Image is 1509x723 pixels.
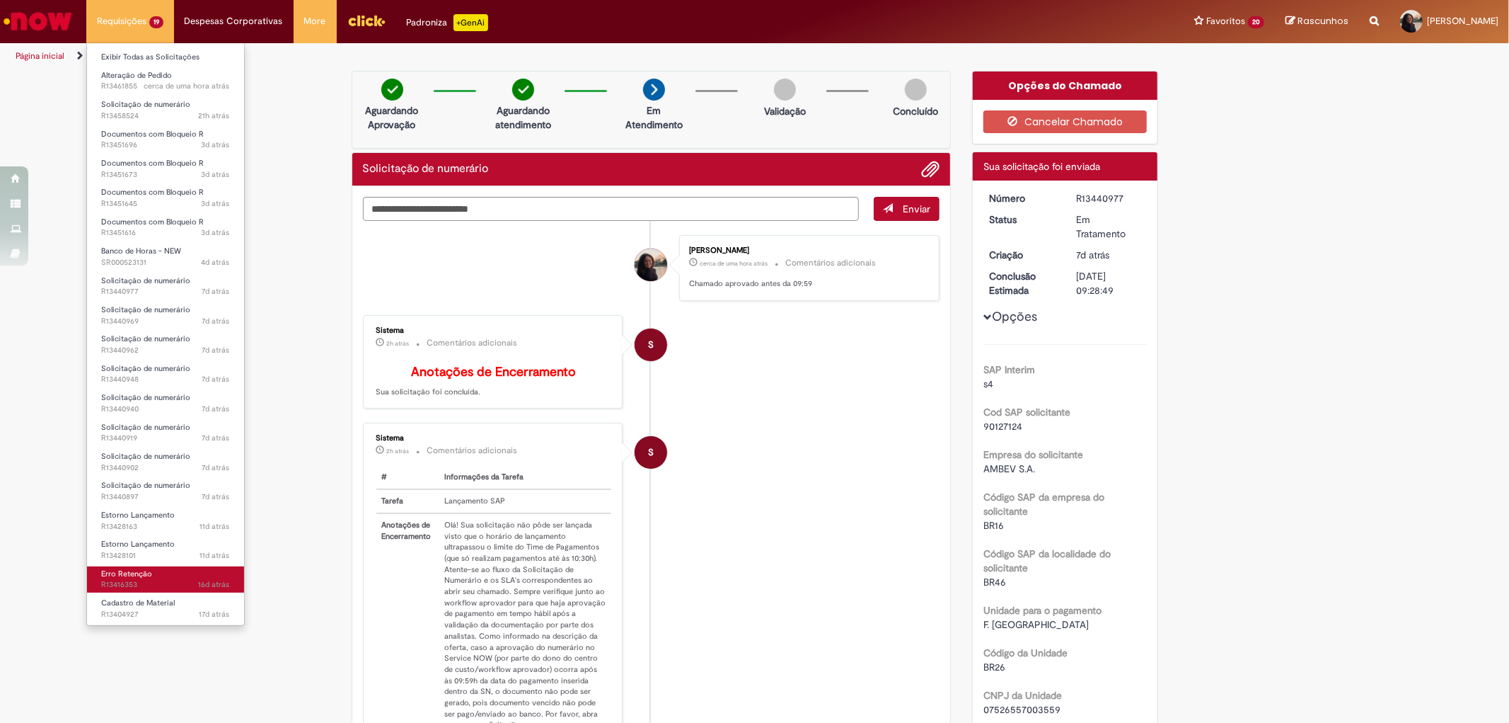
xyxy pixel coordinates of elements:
div: [PERSON_NAME] [689,246,925,255]
span: R13440969 [101,316,230,327]
a: Aberto R13461855 : Alteração de Pedido [87,68,244,94]
a: Página inicial [16,50,64,62]
td: Lançamento SAP [439,489,611,513]
p: Chamado aprovado antes da 09:59 [689,278,925,290]
a: Aberto R13440940 : Solicitação de numerário [87,390,244,416]
span: Requisições [97,14,146,28]
span: S [648,435,654,469]
a: Aberto R13428163 : Estorno Lançamento [87,508,244,534]
th: Tarefa [376,489,439,513]
span: R13416353 [101,579,230,591]
div: Opções do Chamado [973,72,1157,100]
span: Solicitação de numerário [101,480,190,491]
span: 2h atrás [387,447,410,455]
span: 7d atrás [202,316,230,326]
span: R13451696 [101,140,230,151]
span: Documentos com Bloqueio R [101,187,204,198]
span: Solicitação de numerário [101,275,190,286]
time: 27/08/2025 10:50:44 [202,198,230,209]
span: 11d atrás [200,521,230,532]
img: check-circle-green.png [381,79,403,101]
b: Código SAP da empresa do solicitante [983,491,1104,518]
a: Exibir Todas as Solicitações [87,50,244,65]
span: Favoritos [1206,14,1245,28]
a: Aberto R13440919 : Solicitação de numerário [87,420,244,446]
textarea: Digite sua mensagem aqui... [363,197,860,221]
time: 22/08/2025 16:47:40 [202,433,230,443]
time: 22/08/2025 16:58:16 [202,286,230,297]
time: 19/08/2025 11:32:11 [200,550,230,561]
small: Comentários adicionais [785,257,876,269]
a: Aberto R13428101 : Estorno Lançamento [87,537,244,563]
a: Aberto SR000523131 : Banco de Horas - NEW [87,244,244,270]
span: Despesas Corporativas [185,14,283,28]
span: Estorno Lançamento [101,539,175,550]
b: Unidade para o pagamento [983,604,1102,617]
span: R13440977 [101,286,230,297]
p: Em Atendimento [620,103,688,132]
b: Código da Unidade [983,647,1068,659]
p: Aguardando Aprovação [358,103,427,132]
time: 22/08/2025 16:44:21 [202,462,230,473]
span: Solicitação de numerário [101,304,190,315]
time: 29/08/2025 11:26:50 [144,81,230,91]
span: 7d atrás [202,345,230,355]
a: Aberto R13440962 : Solicitação de numerário [87,331,244,358]
span: Solicitação de numerário [101,363,190,374]
img: img-circle-grey.png [774,79,796,101]
img: img-circle-grey.png [905,79,927,101]
span: Documentos com Bloqueio R [101,129,204,140]
img: click_logo_yellow_360x200.png [347,10,386,31]
time: 27/08/2025 10:46:40 [202,227,230,238]
th: Informações da Tarefa [439,466,611,489]
span: R13440897 [101,491,230,503]
button: Enviar [874,197,939,221]
span: 07526557003559 [983,703,1060,716]
a: Aberto R13451616 : Documentos com Bloqueio R [87,215,244,241]
b: CNPJ da Unidade [983,689,1062,702]
span: Solicitação de numerário [101,392,190,403]
span: 7d atrás [202,374,230,385]
time: 27/08/2025 10:55:46 [202,169,230,180]
span: Enviar [903,203,930,215]
span: R13440962 [101,345,230,356]
th: # [376,466,439,489]
dt: Conclusão Estimada [978,269,1065,297]
span: R13404927 [101,609,230,620]
span: 3d atrás [202,227,230,238]
span: R13440948 [101,374,230,385]
dt: Status [978,212,1065,227]
span: Cadastro de Material [101,598,175,608]
a: Aberto R13458524 : Solicitação de numerário [87,97,244,123]
span: R13440919 [101,433,230,444]
span: Rascunhos [1297,14,1348,28]
time: 22/08/2025 16:58:15 [1076,249,1109,261]
span: 7d atrás [202,433,230,443]
ul: Requisições [86,42,245,626]
div: System [635,436,667,469]
span: Documentos com Bloqueio R [101,217,204,227]
div: System [635,329,667,361]
span: 16d atrás [199,579,230,590]
time: 28/08/2025 15:07:53 [199,110,230,121]
span: Solicitação de numerário [101,334,190,344]
span: R13440940 [101,404,230,415]
div: [DATE] 09:28:49 [1076,269,1142,297]
span: 21h atrás [199,110,230,121]
dt: Criação [978,248,1065,262]
b: Código SAP da localidade do solicitante [983,547,1111,574]
ul: Trilhas de página [11,43,995,69]
h2: Solicitação de numerário Histórico de tíquete [363,163,489,176]
span: s4 [983,377,993,390]
div: Sistema [376,434,612,443]
time: 29/08/2025 10:56:25 [387,339,410,348]
span: 17d atrás [200,609,230,620]
span: Solicitação de numerário [101,451,190,462]
small: Comentários adicionais [427,445,518,457]
b: Anotações de Encerramento [411,364,576,380]
a: Aberto R13451673 : Documentos com Bloqueio R [87,156,244,182]
span: 3d atrás [202,198,230,209]
b: SAP Interim [983,363,1035,376]
b: Cod SAP solicitante [983,406,1070,419]
time: 14/08/2025 09:10:41 [199,579,230,590]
